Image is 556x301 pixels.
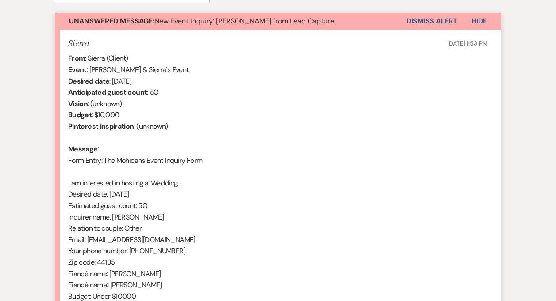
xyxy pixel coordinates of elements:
[68,54,85,63] b: From
[68,144,98,154] b: Message
[68,122,134,131] b: Pinterest inspiration
[55,13,406,30] button: Unanswered Message:New Event Inquiry: [PERSON_NAME] from Lead Capture
[68,65,87,74] b: Event
[68,99,88,108] b: Vision
[68,110,92,120] b: Budget
[69,16,334,26] span: New Event Inquiry: [PERSON_NAME] from Lead Capture
[68,39,89,50] h5: Sierra
[447,39,488,47] span: [DATE] 1:53 PM
[471,16,487,26] span: Hide
[68,77,109,86] b: Desired date
[406,13,457,30] button: Dismiss Alert
[457,13,501,30] button: Hide
[68,88,147,97] b: Anticipated guest count
[69,16,154,26] strong: Unanswered Message:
